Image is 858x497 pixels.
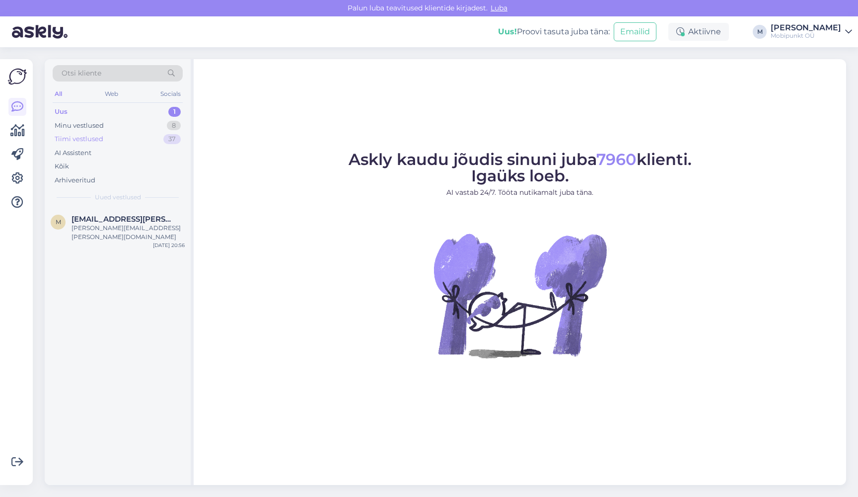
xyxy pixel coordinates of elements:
div: Uus [55,107,68,117]
div: Web [103,87,120,100]
div: Minu vestlused [55,121,104,131]
a: [PERSON_NAME]Mobipunkt OÜ [771,24,852,40]
b: Uus! [498,27,517,36]
div: Kõik [55,162,69,171]
div: M [753,25,767,39]
div: Socials [158,87,183,100]
span: m [56,218,61,226]
span: Luba [488,3,510,12]
div: Tiimi vestlused [55,134,103,144]
img: Askly Logo [8,67,27,86]
div: All [53,87,64,100]
span: Uued vestlused [95,193,141,202]
div: 37 [163,134,181,144]
div: [PERSON_NAME] [771,24,841,32]
span: monika.aedma@gmail.com [71,215,175,224]
p: AI vastab 24/7. Tööta nutikamalt juba täna. [349,187,692,198]
div: Mobipunkt OÜ [771,32,841,40]
div: [DATE] 20:56 [153,242,185,249]
div: [PERSON_NAME][EMAIL_ADDRESS][PERSON_NAME][DOMAIN_NAME] [71,224,185,242]
div: Arhiveeritud [55,175,95,185]
img: No Chat active [430,206,609,385]
div: AI Assistent [55,148,91,158]
div: 1 [168,107,181,117]
span: 7960 [596,150,637,169]
div: Aktiivne [668,23,729,41]
div: 8 [167,121,181,131]
span: Askly kaudu jõudis sinuni juba klienti. Igaüks loeb. [349,150,692,185]
div: Proovi tasuta juba täna: [498,26,610,38]
span: Otsi kliente [62,68,101,79]
button: Emailid [614,22,656,41]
